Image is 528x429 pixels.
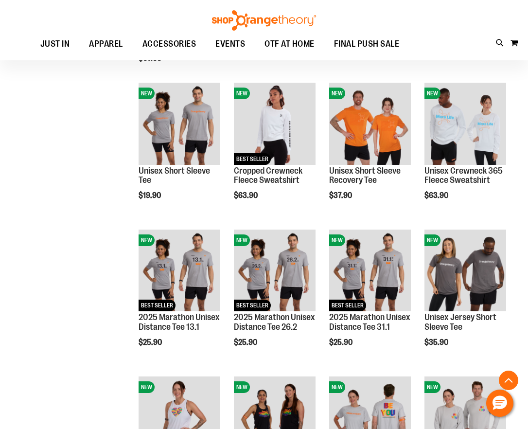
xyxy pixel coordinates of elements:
span: $35.90 [424,338,450,347]
div: product [134,78,225,225]
span: NEW [139,234,155,246]
span: $19.90 [139,191,162,200]
div: product [229,78,320,225]
img: Shop Orangetheory [211,10,317,31]
span: $63.90 [234,191,259,200]
img: Unisex Short Sleeve Recovery Tee [329,83,411,164]
span: NEW [424,88,440,99]
a: Cropped Crewneck Fleece SweatshirtNEWBEST SELLER [234,83,316,166]
img: Cropped Crewneck Fleece Sweatshirt [234,83,316,164]
span: NEW [329,88,345,99]
img: Unisex Short Sleeve Tee [139,83,220,164]
a: Unisex Short Sleeve Recovery Tee [329,166,401,185]
a: Unisex Crewneck 365 Fleece Sweatshirt [424,166,503,185]
a: 2025 Marathon Unisex Distance Tee 26.2NEWBEST SELLER [234,230,316,313]
div: product [134,225,225,372]
a: ACCESSORIES [133,33,206,55]
span: NEW [139,381,155,393]
a: 2025 Marathon Unisex Distance Tee 13.1NEWBEST SELLER [139,230,220,313]
a: EVENTS [206,33,255,55]
a: FINAL PUSH SALE [324,33,409,55]
img: Unisex Crewneck 365 Fleece Sweatshirt [424,83,506,164]
div: product [420,78,511,225]
a: 2025 Marathon Unisex Distance Tee 13.1 [139,312,220,332]
span: BEST SELLER [329,300,366,311]
img: 2025 Marathon Unisex Distance Tee 31.1 [329,230,411,311]
span: APPAREL [89,33,123,55]
span: NEW [424,234,440,246]
span: $63.90 [424,191,450,200]
a: Unisex Short Sleeve Tee [139,166,210,185]
span: NEW [329,234,345,246]
a: Cropped Crewneck Fleece Sweatshirt [234,166,302,185]
a: Unisex Short Sleeve Recovery TeeNEW [329,83,411,166]
span: ACCESSORIES [142,33,196,55]
a: OTF AT HOME [255,33,324,55]
span: NEW [139,88,155,99]
span: $37.90 [329,191,353,200]
img: 2025 Marathon Unisex Distance Tee 26.2 [234,230,316,311]
span: NEW [234,88,250,99]
div: product [324,225,416,372]
a: Unisex Crewneck 365 Fleece SweatshirtNEW [424,83,506,166]
span: BEST SELLER [139,300,176,311]
span: $25.90 [234,338,259,347]
a: Unisex Jersey Short Sleeve TeeNEW [424,230,506,313]
span: NEW [234,381,250,393]
a: JUST IN [31,33,80,55]
a: 2025 Marathon Unisex Distance Tee 26.2 [234,312,315,332]
span: NEW [329,381,345,393]
span: BEST SELLER [234,300,271,311]
span: EVENTS [215,33,245,55]
a: Unisex Jersey Short Sleeve Tee [424,312,496,332]
div: product [229,225,320,372]
span: OTF AT HOME [264,33,315,55]
span: $25.90 [329,338,354,347]
span: BEST SELLER [234,153,271,165]
a: 2025 Marathon Unisex Distance Tee 31.1NEWBEST SELLER [329,230,411,313]
span: JUST IN [40,33,70,55]
div: product [420,225,511,372]
a: Unisex Short Sleeve TeeNEW [139,83,220,166]
img: 2025 Marathon Unisex Distance Tee 13.1 [139,230,220,311]
button: Back To Top [499,371,518,390]
a: 2025 Marathon Unisex Distance Tee 31.1 [329,312,410,332]
span: FINAL PUSH SALE [334,33,400,55]
div: product [324,78,416,225]
a: APPAREL [79,33,133,55]
span: NEW [424,381,440,393]
button: Hello, have a question? Let’s chat. [486,390,513,417]
span: NEW [234,234,250,246]
span: $25.90 [139,338,163,347]
img: Unisex Jersey Short Sleeve Tee [424,230,506,311]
